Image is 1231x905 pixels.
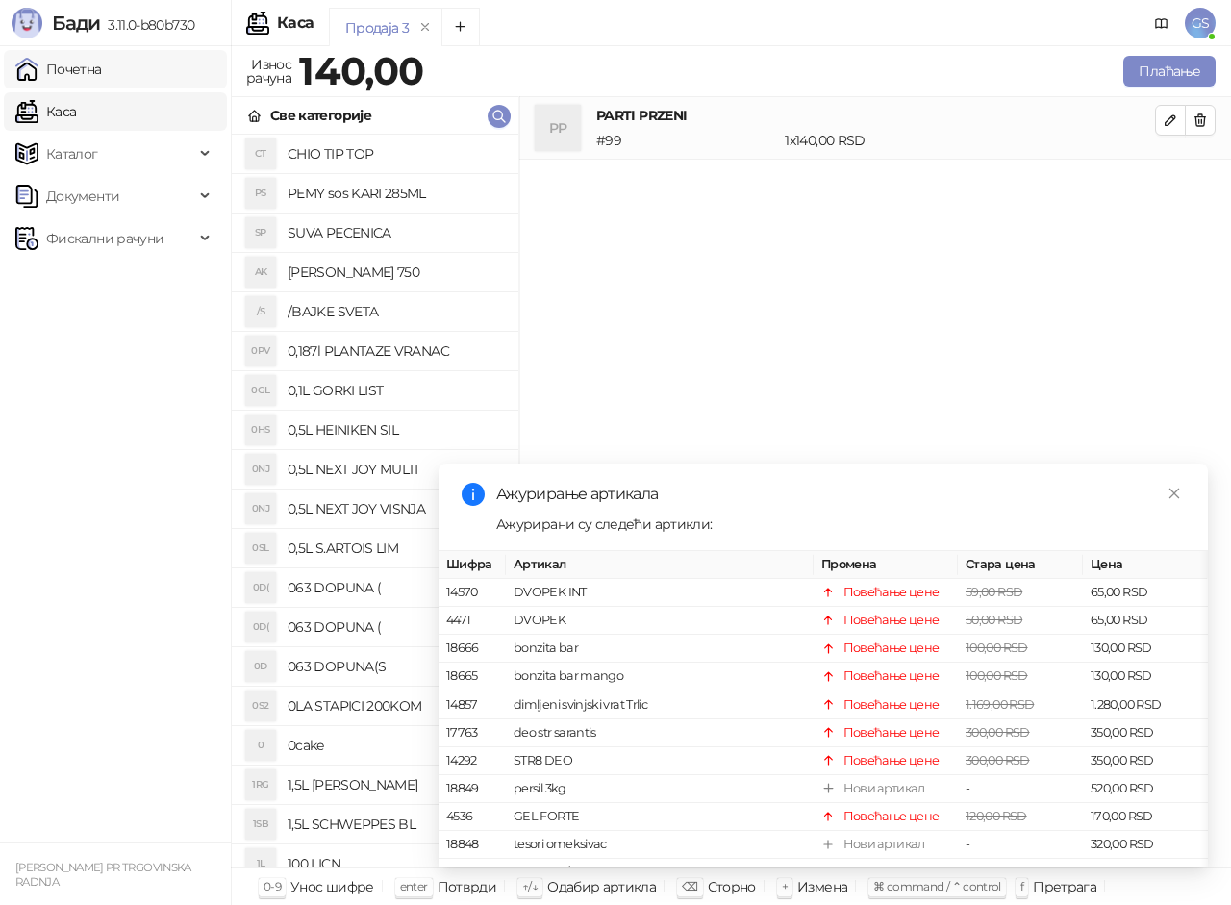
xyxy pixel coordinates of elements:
h4: 1,5L [PERSON_NAME] [288,769,503,800]
h4: SUVA PECENICA [288,217,503,248]
div: Измена [797,874,847,899]
td: 65,00 RSD [1083,607,1208,635]
div: Повећање цене [843,751,940,770]
span: Фискални рачуни [46,219,163,258]
div: Све категорије [270,105,371,126]
span: 100,00 RSD [966,641,1028,655]
div: Каса [277,15,314,31]
div: Повећање цене [843,666,940,686]
td: 14570 [439,579,506,607]
span: ⌫ [682,879,697,893]
div: Унос шифре [290,874,374,899]
div: Повећање цене [843,694,940,714]
th: Цена [1083,551,1208,579]
span: 300,00 RSD [966,725,1030,740]
td: - [958,831,1083,859]
h4: 0,5L HEINIKEN SIL [288,415,503,445]
td: 14292 [439,747,506,775]
div: AK [245,257,276,288]
span: ⌘ command / ⌃ control [873,879,1001,893]
div: 0S2 [245,691,276,721]
div: Претрага [1033,874,1096,899]
td: 18666 [439,635,506,663]
span: Каталог [46,135,98,173]
span: Бади [52,12,100,35]
span: close [1168,487,1181,500]
span: GS [1185,8,1216,38]
h4: 1,5L SCHWEPPES BL [288,809,503,840]
span: 59,00 RSD [966,585,1022,599]
div: 1RG [245,769,276,800]
strong: 140,00 [299,47,423,94]
div: grid [232,135,518,867]
td: 17297 [439,859,506,887]
td: 130,00 RSD [1083,663,1208,691]
td: 1.280,00 RSD [1083,691,1208,718]
th: Артикал [506,551,814,579]
h4: /BAJKE SVETA [288,296,503,327]
a: Документација [1146,8,1177,38]
div: 0 [245,730,276,761]
div: Нови артикал [843,779,924,798]
div: Смањење цене [843,863,935,882]
td: DVOPEK INT [506,579,814,607]
span: + [782,879,788,893]
h4: [PERSON_NAME] 750 [288,257,503,288]
td: 130,00 RSD [1083,635,1208,663]
span: f [1020,879,1023,893]
span: 300,00 RSD [966,753,1030,767]
span: 50,00 RSD [966,613,1022,627]
div: Износ рачуна [242,52,295,90]
div: 0D( [245,572,276,603]
td: 14857 [439,691,506,718]
td: GEL FORTE [506,803,814,831]
h4: 0,187l PLANTAZE VRANAC [288,336,503,366]
div: /S [245,296,276,327]
td: sundjer 2/1 [506,859,814,887]
div: 0D [245,651,276,682]
td: 170,00 RSD [1083,803,1208,831]
div: CT [245,138,276,169]
span: info-circle [462,483,485,506]
h4: 063 DOPUNA ( [288,572,503,603]
div: 0HS [245,415,276,445]
div: Продаја 3 [345,17,409,38]
span: 45,00 RSD [966,865,1022,879]
th: Промена [814,551,958,579]
td: 18849 [439,775,506,803]
h4: PARTI PRZENI [596,105,1155,126]
div: 0D( [245,612,276,642]
td: - [958,775,1083,803]
h4: 0,5L NEXT JOY VISNJA [288,493,503,524]
div: Потврди [438,874,497,899]
div: Сторно [708,874,756,899]
div: 1SB [245,809,276,840]
span: enter [400,879,428,893]
button: remove [413,19,438,36]
td: 65,00 RSD [1083,579,1208,607]
div: 1L [245,848,276,879]
div: 0NJ [245,493,276,524]
h4: 0LA STAPICI 200KOM [288,691,503,721]
td: 4536 [439,803,506,831]
h4: 0,1L GORKI LIST [288,375,503,406]
td: 18665 [439,663,506,691]
a: Почетна [15,50,102,88]
td: persil 3kg [506,775,814,803]
td: DVOPEK [506,607,814,635]
td: dimljeni svinjski vrat Trlic [506,691,814,718]
span: 120,00 RSD [966,809,1027,823]
td: 350,00 RSD [1083,719,1208,747]
div: Ажурирани су следећи артикли: [496,514,1185,535]
div: 0PV [245,336,276,366]
td: 520,00 RSD [1083,775,1208,803]
td: deo str sarantis [506,719,814,747]
td: bonzita bar mango [506,663,814,691]
div: PP [535,105,581,151]
div: Нови артикал [843,835,924,854]
div: Ажурирање артикала [496,483,1185,506]
td: tesori omeksivac [506,831,814,859]
h4: PEMY sos KARI 285ML [288,178,503,209]
div: 0GL [245,375,276,406]
div: Одабир артикла [547,874,656,899]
